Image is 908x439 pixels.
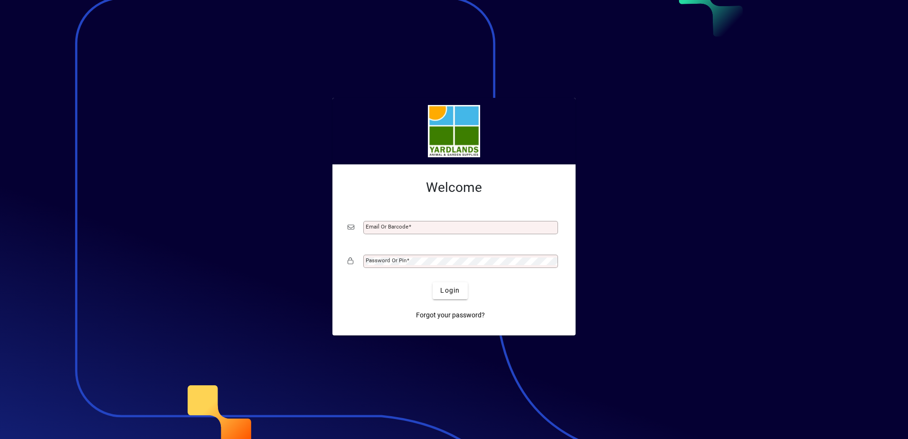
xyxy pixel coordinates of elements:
span: Login [440,286,460,296]
button: Login [433,282,467,299]
mat-label: Password or Pin [366,257,407,264]
mat-label: Email or Barcode [366,223,408,230]
a: Forgot your password? [412,307,489,324]
h2: Welcome [348,180,560,196]
span: Forgot your password? [416,310,485,320]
